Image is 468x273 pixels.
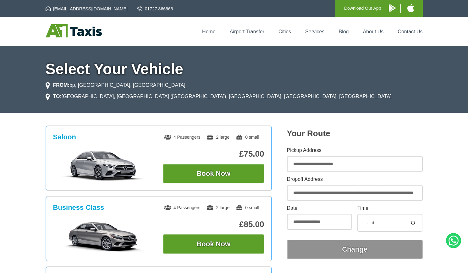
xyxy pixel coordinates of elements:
strong: FROM: [53,82,69,88]
img: A1 Taxis St Albans LTD [46,24,102,37]
strong: TO: [53,94,62,99]
p: Download Our App [344,4,381,12]
label: Dropoff Address [287,177,423,182]
a: Cities [278,29,291,34]
h2: Your Route [287,129,423,138]
label: Date [287,206,352,211]
span: 4 Passengers [164,205,201,210]
img: A1 Taxis iPhone App [407,4,414,12]
a: About Us [363,29,384,34]
button: Change [287,240,423,259]
p: £75.00 [163,149,264,159]
a: [EMAIL_ADDRESS][DOMAIN_NAME] [46,6,128,12]
a: Services [305,29,324,34]
li: bp, [GEOGRAPHIC_DATA], [GEOGRAPHIC_DATA] [46,81,185,89]
h3: Saloon [53,133,76,141]
span: 0 small [236,205,259,210]
button: Book Now [163,164,264,183]
li: [GEOGRAPHIC_DATA], [GEOGRAPHIC_DATA] ([GEOGRAPHIC_DATA]), [GEOGRAPHIC_DATA], [GEOGRAPHIC_DATA], [... [46,93,392,100]
a: Airport Transfer [230,29,264,34]
a: 01727 866666 [137,6,173,12]
button: Book Now [163,234,264,254]
img: A1 Taxis Android App [389,4,396,12]
span: 0 small [236,135,259,140]
span: 2 large [206,135,229,140]
a: Blog [339,29,349,34]
span: 2 large [206,205,229,210]
label: Time [357,206,422,211]
img: Business Class [56,220,151,252]
p: £85.00 [163,220,264,229]
span: 4 Passengers [164,135,201,140]
img: Saloon [56,150,151,181]
h1: Select Your Vehicle [46,62,423,77]
label: Pickup Address [287,148,423,153]
a: Home [202,29,216,34]
a: Contact Us [398,29,422,34]
h3: Business Class [53,203,104,212]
